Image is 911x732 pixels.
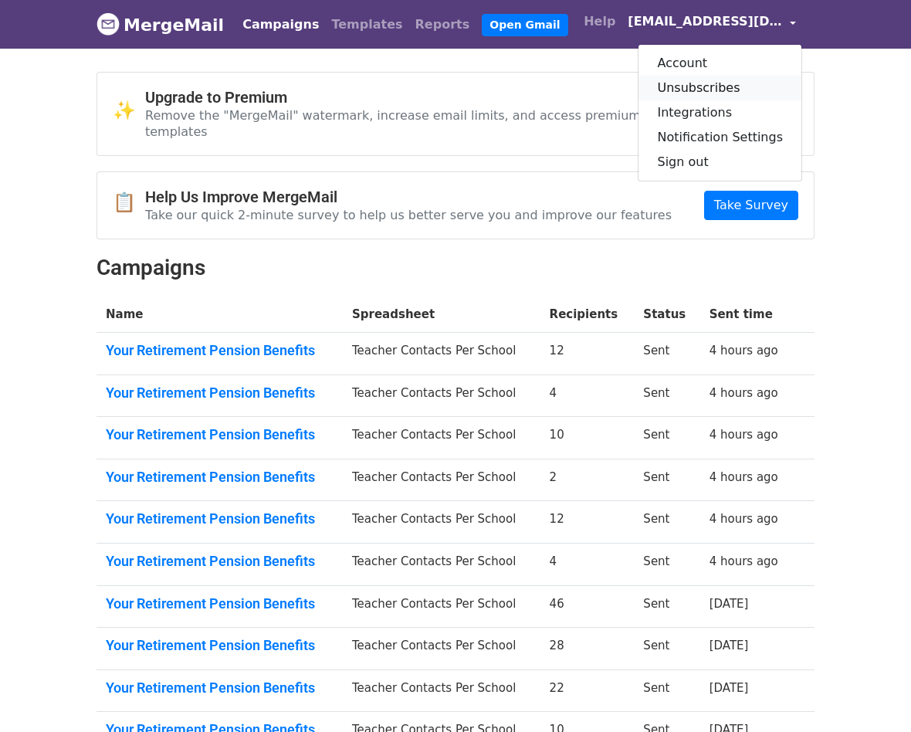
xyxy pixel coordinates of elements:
[325,9,408,40] a: Templates
[482,14,567,36] a: Open Gmail
[634,297,699,333] th: Status
[540,501,635,544] td: 12
[343,374,540,417] td: Teacher Contacts Per School
[709,554,778,568] a: 4 hours ago
[540,459,635,501] td: 2
[540,374,635,417] td: 4
[540,628,635,670] td: 28
[343,544,540,586] td: Teacher Contacts Per School
[540,669,635,712] td: 22
[106,342,334,359] a: Your Retirement Pension Benefits
[709,344,778,358] a: 4 hours ago
[106,553,334,570] a: Your Retirement Pension Benefits
[97,12,120,36] img: MergeMail logo
[97,8,224,41] a: MergeMail
[343,459,540,501] td: Teacher Contacts Per School
[634,669,699,712] td: Sent
[709,470,778,484] a: 4 hours ago
[634,585,699,628] td: Sent
[343,628,540,670] td: Teacher Contacts Per School
[709,597,749,611] a: [DATE]
[709,386,778,400] a: 4 hours ago
[540,544,635,586] td: 4
[634,544,699,586] td: Sent
[709,428,778,442] a: 4 hours ago
[106,510,334,527] a: Your Retirement Pension Benefits
[709,512,778,526] a: 4 hours ago
[106,385,334,402] a: Your Retirement Pension Benefits
[113,100,145,122] span: ✨
[577,6,621,37] a: Help
[540,297,635,333] th: Recipients
[638,150,801,175] a: Sign out
[97,255,814,281] h2: Campaigns
[97,297,343,333] th: Name
[145,107,695,140] p: Remove the "MergeMail" watermark, increase email limits, and access premium templates
[236,9,325,40] a: Campaigns
[145,188,672,206] h4: Help Us Improve MergeMail
[638,76,801,100] a: Unsubscribes
[145,88,695,107] h4: Upgrade to Premium
[343,669,540,712] td: Teacher Contacts Per School
[540,333,635,375] td: 12
[540,585,635,628] td: 46
[409,9,476,40] a: Reports
[634,501,699,544] td: Sent
[638,100,801,125] a: Integrations
[106,679,334,696] a: Your Retirement Pension Benefits
[343,297,540,333] th: Spreadsheet
[145,207,672,223] p: Take our quick 2-minute survey to help us better serve you and improve our features
[638,125,801,150] a: Notification Settings
[106,426,334,443] a: Your Retirement Pension Benefits
[704,191,798,220] a: Take Survey
[343,501,540,544] td: Teacher Contacts Per School
[634,417,699,459] td: Sent
[621,6,802,42] a: [EMAIL_ADDRESS][DOMAIN_NAME]
[628,12,782,31] span: [EMAIL_ADDRESS][DOMAIN_NAME]
[106,595,334,612] a: Your Retirement Pension Benefits
[634,628,699,670] td: Sent
[106,637,334,654] a: Your Retirement Pension Benefits
[343,585,540,628] td: Teacher Contacts Per School
[709,681,749,695] a: [DATE]
[106,469,334,486] a: Your Retirement Pension Benefits
[638,51,801,76] a: Account
[343,333,540,375] td: Teacher Contacts Per School
[634,333,699,375] td: Sent
[343,417,540,459] td: Teacher Contacts Per School
[113,191,145,214] span: 📋
[700,297,794,333] th: Sent time
[540,417,635,459] td: 10
[638,44,802,181] div: [EMAIL_ADDRESS][DOMAIN_NAME]
[709,639,749,652] a: [DATE]
[834,658,911,732] iframe: Chat Widget
[634,459,699,501] td: Sent
[634,374,699,417] td: Sent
